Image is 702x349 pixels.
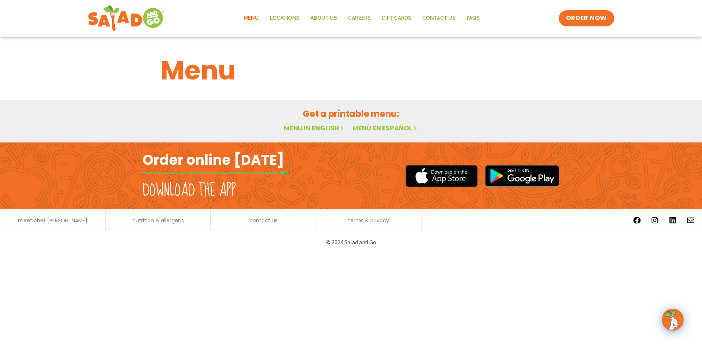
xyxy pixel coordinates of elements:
a: Menu in English [284,123,345,133]
h2: Order online [DATE] [143,151,284,169]
img: fork [143,171,289,175]
img: appstore [405,164,478,188]
h2: Get a printable menu: [161,107,541,120]
a: FAQs [461,10,485,27]
a: contact us [249,218,278,223]
nav: Menu [238,10,485,27]
a: meet chef [PERSON_NAME] [18,218,87,223]
a: ORDER NOW [559,10,614,26]
a: terms & privacy [348,218,389,223]
a: Contact Us [417,10,461,27]
a: nutrition & allergens [132,218,184,223]
img: google_play [485,165,559,187]
a: Locations [264,10,305,27]
a: Menú en español [352,123,418,133]
a: Careers [343,10,376,27]
img: new-SAG-logo-768×292 [88,4,165,33]
a: About Us [305,10,343,27]
span: ORDER NOW [566,14,607,23]
a: GIFT CARDS [376,10,417,27]
img: wpChatIcon [663,309,683,330]
a: Menu [238,10,264,27]
h2: Download the app [143,180,236,201]
p: © 2024 Salad and Go [146,237,556,247]
h1: Menu [161,51,541,90]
